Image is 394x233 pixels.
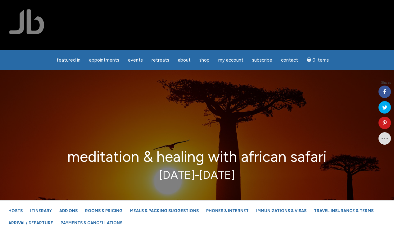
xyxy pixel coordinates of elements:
a: Add Ons [56,205,81,216]
span: Shares [381,81,391,84]
a: featured in [53,54,84,66]
a: Contact [277,54,302,66]
a: About [174,54,194,66]
a: Immunizations & Visas [253,205,310,216]
span: featured in [57,57,80,63]
a: Itinerary [27,205,55,216]
a: Arrival/ Departure [5,217,56,228]
p: [DATE]-[DATE] [20,167,374,183]
h2: Meditation & Healing with African Safari [20,148,374,165]
span: Subscribe [252,57,272,63]
span: My Account [218,57,243,63]
i: Cart [307,57,313,63]
span: Events [128,57,143,63]
a: Shop [196,54,213,66]
a: Events [124,54,147,66]
a: Payments & Cancellations [57,217,125,228]
a: Phones & Internet [203,205,252,216]
a: Cart0 items [303,54,333,66]
span: Retreats [152,57,169,63]
span: Shop [199,57,210,63]
span: Appointments [89,57,119,63]
a: Subscribe [248,54,276,66]
a: My Account [215,54,247,66]
a: Retreats [148,54,173,66]
a: Appointments [85,54,123,66]
span: 0 items [312,58,329,63]
span: Contact [281,57,298,63]
a: Rooms & Pricing [82,205,126,216]
a: Meals & Packing Suggestions [127,205,202,216]
a: Travel Insurance & Terms [311,205,377,216]
img: Jamie Butler. The Everyday Medium [9,9,44,34]
span: About [178,57,191,63]
a: Hosts [5,205,26,216]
